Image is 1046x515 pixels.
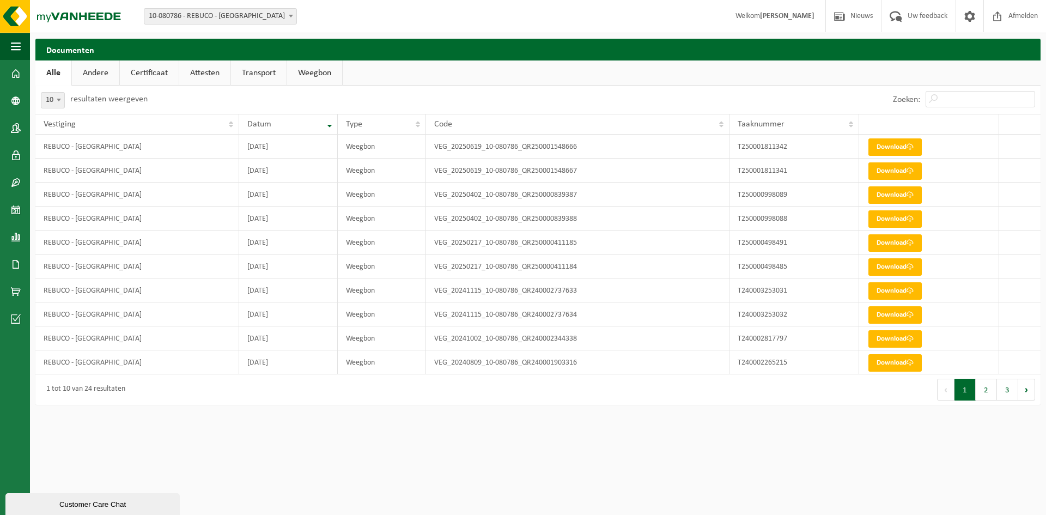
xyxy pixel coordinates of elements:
td: [DATE] [239,326,338,350]
strong: [PERSON_NAME] [760,12,814,20]
td: Weegbon [338,326,425,350]
td: REBUCO - [GEOGRAPHIC_DATA] [35,207,239,231]
a: Download [868,330,922,348]
td: VEG_20241002_10-080786_QR240002344338 [426,326,729,350]
td: VEG_20250619_10-080786_QR250001548667 [426,159,729,183]
div: 1 tot 10 van 24 resultaten [41,380,125,399]
span: Type [346,120,362,129]
td: REBUCO - [GEOGRAPHIC_DATA] [35,159,239,183]
span: 10 [41,93,64,108]
a: Download [868,186,922,204]
a: Download [868,282,922,300]
td: T250000998089 [729,183,859,207]
button: Next [1018,379,1035,401]
a: Download [868,138,922,156]
a: Download [868,354,922,372]
a: Certificaat [120,60,179,86]
td: T250000498485 [729,255,859,278]
td: [DATE] [239,135,338,159]
span: 10-080786 - REBUCO - GERAARDSBERGEN [144,8,297,25]
td: T250000998088 [729,207,859,231]
a: Download [868,306,922,324]
button: 1 [954,379,976,401]
td: T240002265215 [729,350,859,374]
td: VEG_20250619_10-080786_QR250001548666 [426,135,729,159]
td: T250001811342 [729,135,859,159]
td: REBUCO - [GEOGRAPHIC_DATA] [35,350,239,374]
td: REBUCO - [GEOGRAPHIC_DATA] [35,135,239,159]
td: REBUCO - [GEOGRAPHIC_DATA] [35,326,239,350]
td: T240002817797 [729,326,859,350]
a: Andere [72,60,119,86]
td: Weegbon [338,255,425,278]
td: VEG_20240809_10-080786_QR240001903316 [426,350,729,374]
td: T240003253032 [729,302,859,326]
td: [DATE] [239,231,338,255]
td: REBUCO - [GEOGRAPHIC_DATA] [35,183,239,207]
td: Weegbon [338,207,425,231]
label: resultaten weergeven [70,95,148,104]
td: [DATE] [239,207,338,231]
td: REBUCO - [GEOGRAPHIC_DATA] [35,255,239,278]
td: [DATE] [239,302,338,326]
td: Weegbon [338,183,425,207]
a: Download [868,234,922,252]
td: [DATE] [239,255,338,278]
td: T250001811341 [729,159,859,183]
button: 3 [997,379,1018,401]
a: Download [868,162,922,180]
td: VEG_20241115_10-080786_QR240002737634 [426,302,729,326]
td: [DATE] [239,159,338,183]
td: T240003253031 [729,278,859,302]
a: Weegbon [287,60,342,86]
td: Weegbon [338,159,425,183]
td: REBUCO - [GEOGRAPHIC_DATA] [35,231,239,255]
span: Code [434,120,452,129]
td: [DATE] [239,278,338,302]
td: REBUCO - [GEOGRAPHIC_DATA] [35,302,239,326]
a: Download [868,258,922,276]
td: VEG_20250217_10-080786_QR250000411185 [426,231,729,255]
a: Download [868,210,922,228]
span: Vestiging [44,120,76,129]
td: Weegbon [338,350,425,374]
td: VEG_20250402_10-080786_QR250000839388 [426,207,729,231]
td: Weegbon [338,231,425,255]
span: 10-080786 - REBUCO - GERAARDSBERGEN [144,9,296,24]
iframe: chat widget [5,491,182,515]
td: VEG_20250402_10-080786_QR250000839387 [426,183,729,207]
td: Weegbon [338,278,425,302]
td: REBUCO - [GEOGRAPHIC_DATA] [35,278,239,302]
button: 2 [976,379,997,401]
td: VEG_20250217_10-080786_QR250000411184 [426,255,729,278]
span: 10 [41,92,65,108]
td: [DATE] [239,183,338,207]
label: Zoeken: [893,95,920,104]
a: Transport [231,60,287,86]
a: Attesten [179,60,230,86]
td: [DATE] [239,350,338,374]
h2: Documenten [35,39,1041,60]
span: Taaknummer [738,120,784,129]
td: Weegbon [338,302,425,326]
td: T250000498491 [729,231,859,255]
a: Alle [35,60,71,86]
td: Weegbon [338,135,425,159]
button: Previous [937,379,954,401]
td: VEG_20241115_10-080786_QR240002737633 [426,278,729,302]
span: Datum [247,120,271,129]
